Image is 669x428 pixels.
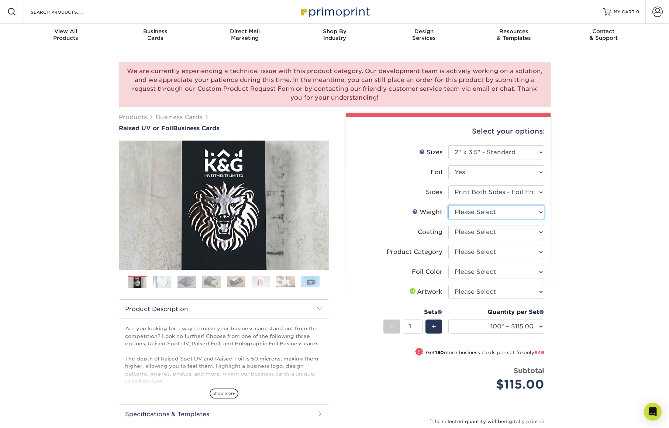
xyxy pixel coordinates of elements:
img: Business Cards 03 [177,275,196,288]
img: Business Cards 07 [276,276,295,287]
span: Raised UV or Foil [119,125,173,132]
span: Business [110,28,200,35]
div: We are currently experiencing a technical issue with this product category. Our development team ... [119,62,551,107]
small: The selected quantity will be [430,419,545,424]
span: Direct Mail [200,28,290,35]
div: Foil [431,168,442,177]
img: Business Cards 02 [153,275,171,288]
span: show more [210,389,238,398]
a: Direct MailMarketing [200,24,290,47]
a: Products [119,114,147,121]
div: $115.00 [454,376,544,393]
span: 0 [636,9,639,14]
small: Get more business cards per set for [426,350,544,357]
div: Weight [412,208,442,217]
div: & Support [559,28,648,41]
img: Primoprint [298,4,372,20]
a: digitally printed [504,419,545,424]
span: View All [21,28,111,35]
div: Quantity per Set [448,308,544,317]
img: Raised UV or Foil 01 [119,100,329,310]
span: $49 [534,350,544,355]
a: Shop ByIndustry [290,24,379,47]
span: only [524,350,544,355]
div: Marketing [200,28,290,41]
img: Business Cards 08 [301,276,320,287]
div: Select your options: [352,117,545,145]
div: Cards [110,28,200,41]
div: Foil Color [412,267,442,276]
span: - [390,321,393,332]
div: Products [21,28,111,41]
a: Contact& Support [559,24,648,47]
span: Shop By [290,28,379,35]
img: Business Cards 01 [128,273,146,291]
span: MY CART [614,9,635,15]
input: SEARCH PRODUCTS..... [30,7,102,16]
div: Coating [418,228,442,237]
div: & Templates [469,28,559,41]
div: Services [379,28,469,41]
strong: 150 [435,350,444,355]
div: Open Intercom Messenger [644,403,662,421]
strong: Subtotal [514,366,544,374]
div: Artwork [408,287,442,296]
div: Sides [426,188,442,197]
div: Sets [383,308,442,317]
h2: Specifications & Templates [119,404,329,424]
h1: Business Cards [119,125,329,132]
span: Resources [469,28,559,35]
span: Design [379,28,469,35]
a: Business Cards [156,114,202,121]
div: Product Category [387,248,442,256]
a: View AllProducts [21,24,111,47]
a: BusinessCards [110,24,200,47]
img: Business Cards 04 [202,275,221,288]
a: Resources& Templates [469,24,559,47]
span: + [431,321,436,332]
span: ! [418,348,420,356]
img: Business Cards 06 [252,276,270,287]
a: Raised UV or FoilBusiness Cards [119,125,329,132]
div: Sizes [419,148,442,157]
a: DesignServices [379,24,469,47]
span: Contact [559,28,648,35]
img: Business Cards 05 [227,276,245,287]
h2: Product Description [119,300,329,318]
div: Industry [290,28,379,41]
